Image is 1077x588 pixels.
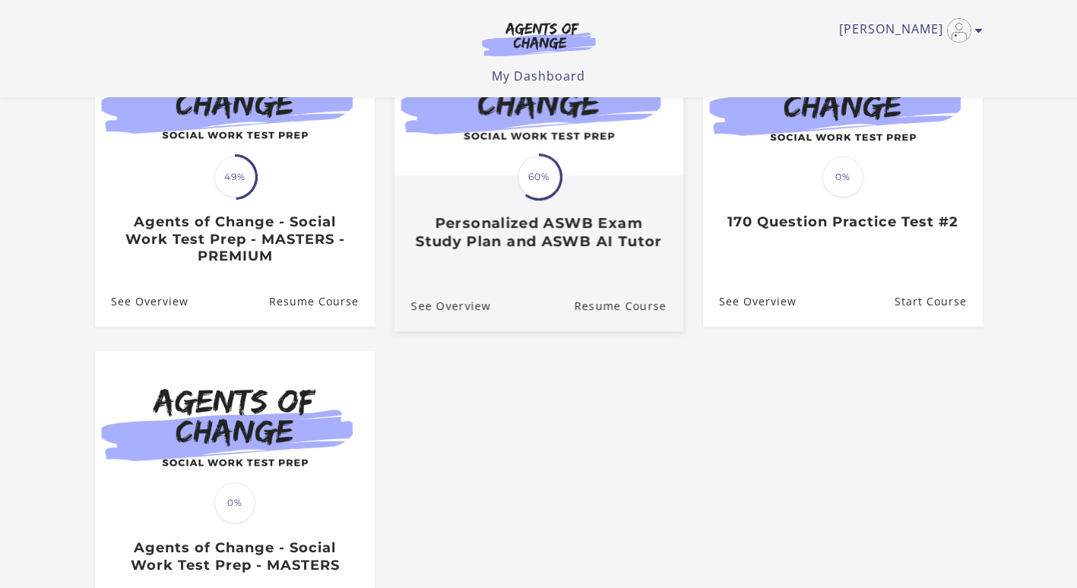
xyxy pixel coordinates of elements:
a: 170 Question Practice Test #2: See Overview [703,277,797,327]
h3: Agents of Change - Social Work Test Prep - MASTERS - PREMIUM [111,213,358,265]
a: Personalized ASWB Exam Study Plan and ASWB AI Tutor: Resume Course [574,280,683,331]
span: 0% [822,156,863,198]
a: My Dashboard [492,68,585,84]
span: 0% [214,482,255,523]
a: 170 Question Practice Test #2: Resume Course [894,277,982,327]
a: Personalized ASWB Exam Study Plan and ASWB AI Tutor: See Overview [394,280,490,331]
a: Agents of Change - Social Work Test Prep - MASTERS - PREMIUM: See Overview [95,277,188,327]
h3: Personalized ASWB Exam Study Plan and ASWB AI Tutor [410,215,666,250]
h3: 170 Question Practice Test #2 [719,213,966,231]
h3: Agents of Change - Social Work Test Prep - MASTERS [111,539,358,574]
a: Agents of Change - Social Work Test Prep - MASTERS - PREMIUM: Resume Course [268,277,374,327]
span: 49% [214,156,255,198]
a: Toggle menu [839,18,975,43]
span: 60% [518,156,560,198]
img: Agents of Change Logo [466,21,612,56]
